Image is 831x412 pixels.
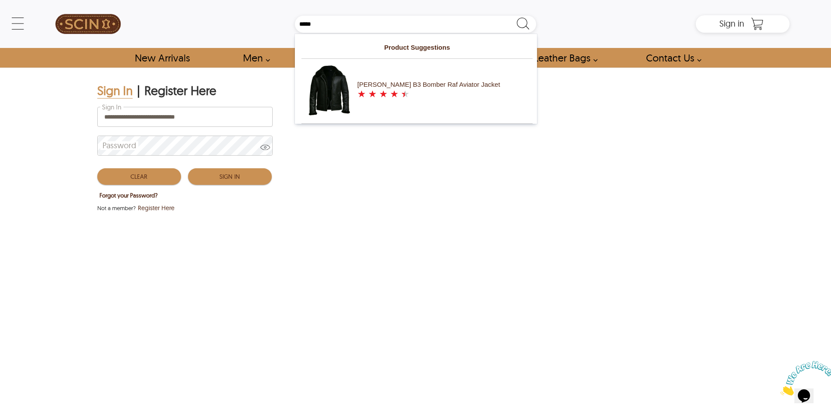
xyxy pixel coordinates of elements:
a: contact-us [636,48,706,68]
div: [PERSON_NAME] B3 Bomber Raf Aviator Jacket [357,81,500,88]
label: 4 rating [390,91,399,101]
span: Not a member? [97,204,136,212]
a: Shopping Cart [749,17,766,31]
iframe: Sign in with Google Button [93,216,206,235]
a: SCIN [41,4,135,44]
button: Clear [97,168,181,185]
label: 5 rating [401,91,410,101]
a: Shop Leather Bags [524,48,602,68]
iframe: chat widget [777,358,831,399]
li: Product Suggestions [301,41,533,59]
a: Shop New Arrivals [125,48,199,68]
span: Sign in [719,18,744,29]
div: | [137,83,140,99]
img: SCIN [55,4,121,44]
label: 2 rating [368,91,377,101]
a: shop men's leather jackets [233,48,275,68]
label: Product Suggestions [304,42,530,57]
span: Register Here [138,204,174,212]
a: Sign in [719,21,744,28]
label: 1 rating [357,91,366,101]
iframe: fb:login_button Facebook Social Plugin [206,217,311,234]
button: Forgot your Password? [97,190,160,201]
div: Register Here [144,83,216,99]
button: Sign In [188,168,272,185]
img: Chat attention grabber [3,3,58,38]
div: Sign In [97,83,133,99]
img: Troy B3 Bomber RAF Aviator Jacket [306,63,352,119]
label: 3 rating [379,91,388,101]
a: Troy B3 Bomber RAF Aviator Jacket [301,59,528,124]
